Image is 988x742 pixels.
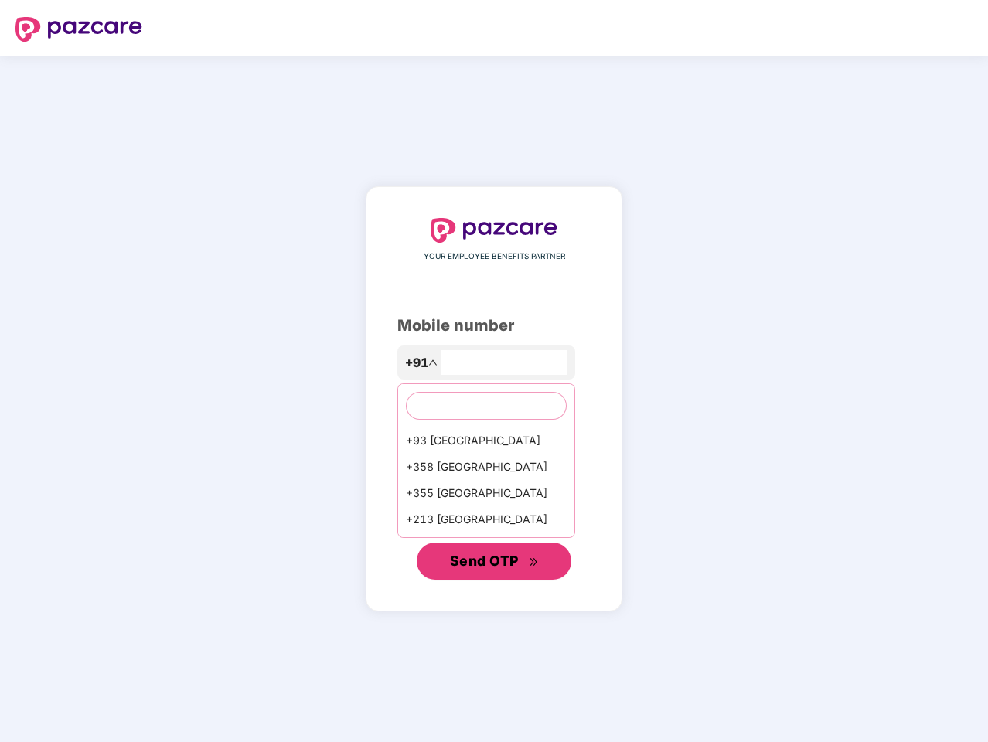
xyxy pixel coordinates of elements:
span: up [428,358,438,367]
span: +91 [405,353,428,373]
div: +1684 AmericanSamoa [398,533,574,559]
div: Mobile number [397,314,591,338]
span: double-right [529,557,539,567]
div: +358 [GEOGRAPHIC_DATA] [398,454,574,480]
span: YOUR EMPLOYEE BENEFITS PARTNER [424,250,565,263]
span: Send OTP [450,553,519,569]
div: +93 [GEOGRAPHIC_DATA] [398,427,574,454]
div: +213 [GEOGRAPHIC_DATA] [398,506,574,533]
div: +355 [GEOGRAPHIC_DATA] [398,480,574,506]
button: Send OTPdouble-right [417,543,571,580]
img: logo [15,17,142,42]
img: logo [431,218,557,243]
